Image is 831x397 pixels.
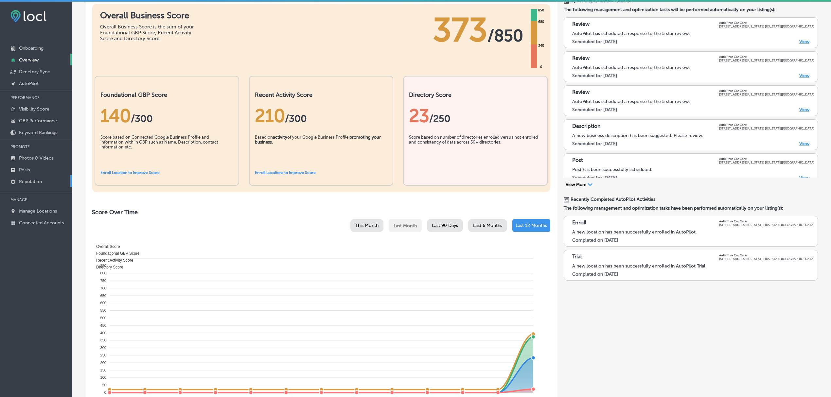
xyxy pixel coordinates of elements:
[131,113,153,125] span: / 300
[719,59,814,62] p: [STREET_ADDRESS][US_STATE] [US_STATE][GEOGRAPHIC_DATA]
[91,265,123,269] span: Directory Score
[255,135,388,167] div: Based on of your Google Business Profile .
[799,107,809,112] a: View
[19,179,42,184] p: Reputation
[572,263,814,269] div: A new location has been successfully enrolled in AutoPilot Trial.
[572,229,814,235] div: A new location has been successfully enrolled in AutoPilot.
[719,219,814,223] p: Auto Pros Car Care
[719,161,814,164] p: [STREET_ADDRESS][US_STATE] [US_STATE][GEOGRAPHIC_DATA]
[572,123,601,130] p: Description
[100,353,106,357] tspan: 250
[100,361,106,365] tspan: 200
[102,383,106,387] tspan: 50
[719,253,814,257] p: Auto Pros Car Care
[571,197,655,202] span: Recently Completed AutoPilot Activities
[19,81,39,86] p: AutoPilot
[100,271,106,275] tspan: 800
[572,55,590,62] p: Review
[19,220,64,226] p: Connected Accounts
[719,223,814,227] p: [STREET_ADDRESS][US_STATE] [US_STATE][GEOGRAPHIC_DATA]
[100,368,106,372] tspan: 150
[572,31,814,36] div: AutoPilot has scheduled a response to the 5 star review.
[100,170,160,175] a: Enroll Location to Improve Score
[719,21,814,25] p: Auto Pros Car Care
[19,106,49,112] p: Visibility Score
[92,209,550,216] h2: Score Over Time
[100,10,198,21] h1: Overall Business Score
[572,65,814,70] div: AutoPilot has scheduled a response to the 5 star review.
[10,10,46,22] img: fda3e92497d09a02dc62c9cd864e3231.png
[719,55,814,59] p: Auto Pros Car Care
[539,64,543,70] div: 0
[572,157,583,164] p: Post
[19,155,54,161] p: Photos & Videos
[432,223,458,228] span: Last 90 Days
[19,57,39,63] p: Overview
[572,133,814,138] div: A new business description has been suggested. Please review.
[572,89,590,96] p: Review
[409,91,542,98] h2: Directory Score
[572,107,617,112] label: Scheduled for [DATE]
[572,39,617,44] label: Scheduled for [DATE]
[537,8,545,13] div: 850
[572,73,617,78] label: Scheduled for [DATE]
[572,167,814,172] div: Post has been successfully scheduled.
[100,286,106,290] tspan: 700
[91,244,120,249] span: Overall Score
[409,105,542,127] div: 23
[104,390,106,394] tspan: 0
[91,251,140,256] span: Foundational GBP Score
[433,10,487,50] span: 373
[572,237,618,243] label: Completed on [DATE]
[572,271,618,277] label: Completed on [DATE]
[19,118,57,124] p: GBP Performance
[255,170,316,175] a: Enroll Locations to Improve Score
[394,223,417,229] span: Last Month
[100,308,106,312] tspan: 550
[572,99,814,104] div: AutoPilot has scheduled a response to the 5 star review.
[719,25,814,28] p: [STREET_ADDRESS][US_STATE] [US_STATE][GEOGRAPHIC_DATA]
[100,323,106,327] tspan: 450
[719,127,814,130] p: [STREET_ADDRESS][US_STATE] [US_STATE][GEOGRAPHIC_DATA]
[719,93,814,96] p: [STREET_ADDRESS][US_STATE] [US_STATE][GEOGRAPHIC_DATA]
[19,208,57,214] p: Manage Locations
[799,141,809,147] a: View
[100,105,233,127] div: 140
[572,219,586,227] p: Enroll
[719,257,814,261] p: [STREET_ADDRESS][US_STATE] [US_STATE][GEOGRAPHIC_DATA]
[564,7,818,12] span: The following management and optimization tasks will be performed automatically on your listing(s):
[255,105,388,127] div: 210
[487,26,523,45] span: / 850
[255,91,388,98] h2: Recent Activity Score
[255,135,381,145] b: promoting your business
[409,135,542,167] div: Score based on number of directories enrolled versus not enrolled and consistency of data across ...
[100,346,106,350] tspan: 300
[537,43,545,48] div: 340
[100,279,106,283] tspan: 750
[799,175,809,181] a: View
[473,223,502,228] span: Last 6 Months
[91,258,133,263] span: Recent Activity Score
[719,89,814,93] p: Auto Pros Car Care
[516,223,547,228] span: Last 12 Months
[100,301,106,305] tspan: 600
[429,113,451,125] span: /250
[572,253,582,261] p: Trial
[19,130,57,135] p: Keyword Rankings
[355,223,379,228] span: This Month
[19,45,44,51] p: Onboarding
[285,113,307,125] span: /300
[100,91,233,98] h2: Foundational GBP Score
[100,331,106,335] tspan: 400
[100,338,106,342] tspan: 350
[799,39,809,44] a: View
[19,167,30,173] p: Posts
[273,135,287,140] b: activity
[572,141,617,147] label: Scheduled for [DATE]
[537,19,545,25] div: 680
[100,135,233,167] div: Score based on Connected Google Business Profile and information with in GBP such as Name, Descri...
[564,205,818,211] span: The following management and optimization tasks have been performed automatically on your listing...
[719,123,814,127] p: Auto Pros Car Care
[572,21,590,28] p: Review
[100,375,106,379] tspan: 100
